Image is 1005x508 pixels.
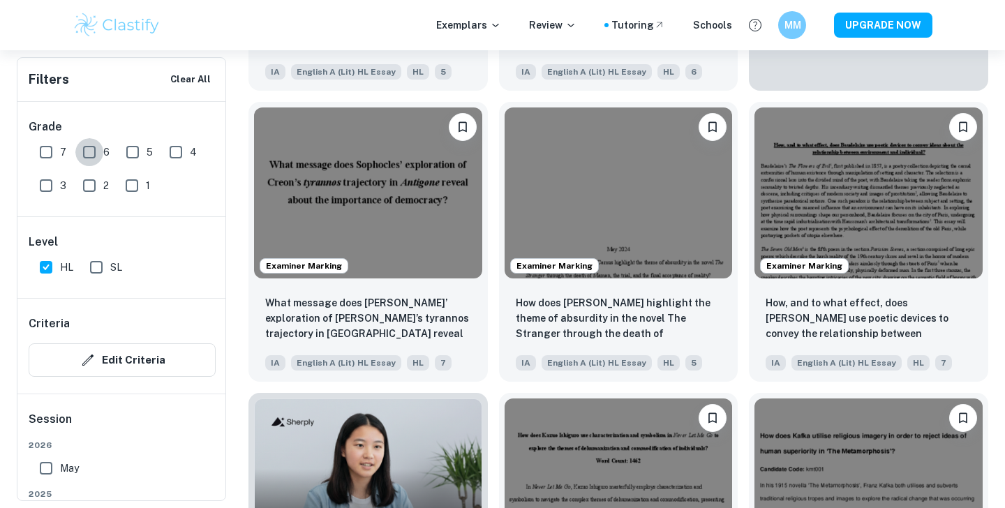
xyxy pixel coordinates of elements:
span: Examiner Marking [761,260,848,272]
a: Examiner MarkingBookmarkHow does Albert Camus highlight the theme of absurdity in the novel The S... [499,102,738,382]
span: English A (Lit) HL Essay [291,355,401,371]
span: IA [265,64,285,80]
span: 7 [935,355,952,371]
span: 5 [435,64,452,80]
p: How, and to what effect, does Baudelaire use poetic devices to convey the relationship between en... [766,295,971,343]
span: HL [657,64,680,80]
button: Clear All [167,69,214,90]
span: 5 [685,355,702,371]
button: Bookmark [699,113,727,141]
span: 2026 [29,439,216,451]
span: HL [60,260,73,275]
a: Tutoring [611,17,665,33]
span: IA [516,355,536,371]
span: 7 [60,144,66,160]
span: 6 [685,64,702,80]
button: Bookmark [449,113,477,141]
p: What message does Sophocles’ exploration of Creon’s tyrannos trajectory in Antigone reveal about ... [265,295,471,343]
h6: Session [29,411,216,439]
span: English A (Lit) HL Essay [291,64,401,80]
span: 6 [103,144,110,160]
p: Review [529,17,576,33]
p: How does Albert Camus highlight the theme of absurdity in the novel The Stranger through the deat... [516,295,722,343]
button: Bookmark [699,404,727,432]
span: HL [657,355,680,371]
span: 2025 [29,488,216,500]
span: HL [407,355,429,371]
img: English A (Lit) HL Essay IA example thumbnail: How does Albert Camus highlight the them [505,107,733,278]
a: Examiner MarkingBookmarkWhat message does Sophocles’ exploration of Creon’s tyrannos trajectory i... [248,102,488,382]
span: IA [766,355,786,371]
span: 4 [190,144,197,160]
button: Bookmark [949,404,977,432]
button: Edit Criteria [29,343,216,377]
span: 1 [146,178,150,193]
span: 7 [435,355,452,371]
span: 2 [103,178,109,193]
span: May [60,461,79,476]
span: English A (Lit) HL Essay [542,355,652,371]
span: English A (Lit) HL Essay [542,64,652,80]
img: English A (Lit) HL Essay IA example thumbnail: What message does Sophocles’ exploration [254,107,482,278]
h6: Grade [29,119,216,135]
span: HL [407,64,429,80]
button: UPGRADE NOW [834,13,932,38]
span: 3 [60,178,66,193]
button: Bookmark [949,113,977,141]
span: 5 [147,144,153,160]
span: IA [265,355,285,371]
img: English A (Lit) HL Essay IA example thumbnail: How, and to what effect, does Baudelaire [754,107,983,278]
h6: Filters [29,70,69,89]
h6: Level [29,234,216,251]
span: English A (Lit) HL Essay [791,355,902,371]
span: Examiner Marking [260,260,348,272]
span: HL [907,355,930,371]
p: Exemplars [436,17,501,33]
span: Examiner Marking [511,260,598,272]
a: Schools [693,17,732,33]
h6: Criteria [29,315,70,332]
h6: MM [784,17,801,33]
button: MM [778,11,806,39]
span: SL [110,260,122,275]
img: Clastify logo [73,11,161,39]
span: IA [516,64,536,80]
a: Examiner MarkingBookmarkHow, and to what effect, does Baudelaire use poetic devices to convey the... [749,102,988,382]
button: Help and Feedback [743,13,767,37]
